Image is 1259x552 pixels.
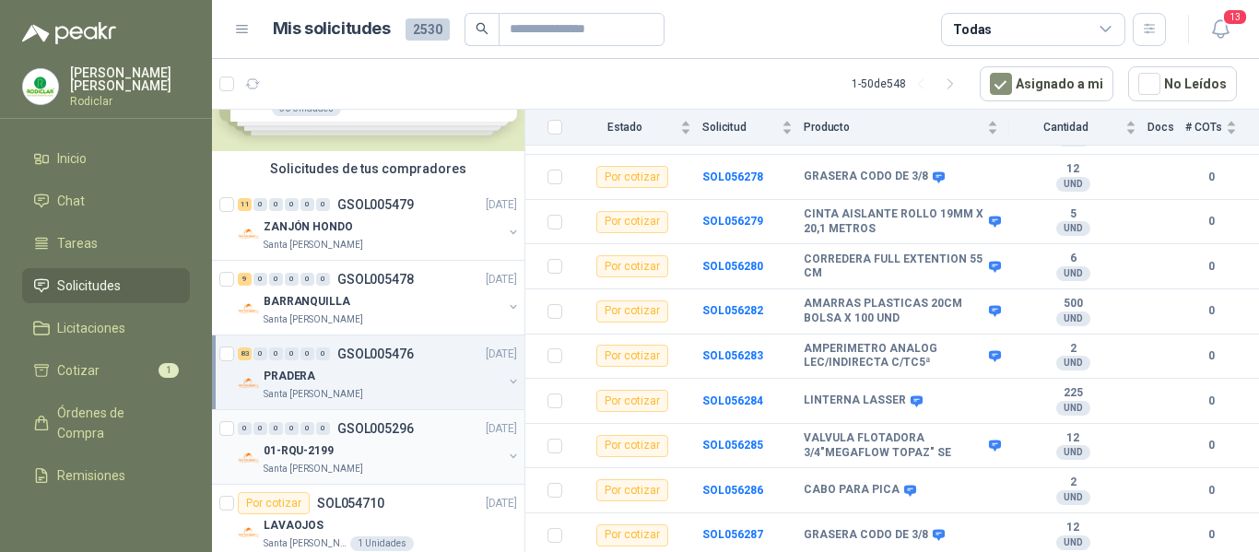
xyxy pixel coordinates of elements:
[22,226,190,261] a: Tareas
[596,166,668,188] div: Por cotizar
[264,218,353,236] p: ZANJÓN HONDO
[804,528,928,543] b: GRASERA CODO DE 3/8
[702,484,763,497] b: SOL056286
[70,96,190,107] p: Rodiclar
[337,273,414,286] p: GSOL005478
[1009,207,1136,222] b: 5
[238,343,521,402] a: 83 0 0 0 0 0 GSOL005476[DATE] Company LogoPRADERASanta [PERSON_NAME]
[1009,476,1136,490] b: 2
[573,110,702,146] th: Estado
[702,260,763,273] a: SOL056280
[264,462,363,476] p: Santa [PERSON_NAME]
[285,198,299,211] div: 0
[350,536,414,551] div: 1 Unidades
[1185,393,1237,410] b: 0
[1009,121,1122,134] span: Cantidad
[1185,258,1237,276] b: 0
[264,517,324,534] p: LAVAOJOS
[1185,169,1237,186] b: 0
[316,273,330,286] div: 0
[1009,110,1147,146] th: Cantidad
[316,198,330,211] div: 0
[702,215,763,228] b: SOL056279
[1009,431,1136,446] b: 12
[486,495,517,512] p: [DATE]
[804,297,984,325] b: AMARRAS PLASTICAS 20CM BOLSA X 100 UND
[804,170,928,184] b: GRASERA CODO DE 3/8
[238,522,260,544] img: Company Logo
[596,524,668,546] div: Por cotizar
[22,22,116,44] img: Logo peakr
[23,69,58,104] img: Company Logo
[804,342,984,370] b: AMPERIMETRO ANALOG LEC/INDIRECTA C/TC5ª
[337,422,414,435] p: GSOL005296
[337,198,414,211] p: GSOL005479
[57,148,87,169] span: Inicio
[22,141,190,176] a: Inicio
[1185,302,1237,320] b: 0
[702,349,763,362] b: SOL056283
[264,312,363,327] p: Santa [PERSON_NAME]
[953,19,992,40] div: Todas
[285,422,299,435] div: 0
[238,268,521,327] a: 9 0 0 0 0 0 GSOL005478[DATE] Company LogoBARRANQUILLASanta [PERSON_NAME]
[238,223,260,245] img: Company Logo
[1056,356,1090,370] div: UND
[264,536,347,551] p: Santa [PERSON_NAME]
[1009,342,1136,357] b: 2
[804,431,984,460] b: VALVULA FLOTADORA 3/4"MEGAFLOW TOPAZ" SE
[264,442,334,460] p: 01-RQU-2199
[1009,162,1136,177] b: 12
[22,500,190,535] a: Configuración
[238,447,260,469] img: Company Logo
[57,465,125,486] span: Remisiones
[238,198,252,211] div: 11
[238,422,252,435] div: 0
[253,422,267,435] div: 0
[1056,221,1090,236] div: UND
[596,435,668,457] div: Por cotizar
[238,298,260,320] img: Company Logo
[1056,311,1090,326] div: UND
[596,211,668,233] div: Por cotizar
[804,483,900,498] b: CABO PARA PICA
[702,170,763,183] a: SOL056278
[852,69,965,99] div: 1 - 50 de 548
[486,196,517,214] p: [DATE]
[57,191,85,211] span: Chat
[337,347,414,360] p: GSOL005476
[285,273,299,286] div: 0
[702,439,763,452] a: SOL056285
[22,353,190,388] a: Cotizar1
[596,390,668,412] div: Por cotizar
[285,347,299,360] div: 0
[253,198,267,211] div: 0
[702,528,763,541] a: SOL056287
[269,198,283,211] div: 0
[804,121,983,134] span: Producto
[159,363,179,378] span: 1
[316,422,330,435] div: 0
[316,347,330,360] div: 0
[238,372,260,394] img: Company Logo
[1056,445,1090,460] div: UND
[238,194,521,253] a: 11 0 0 0 0 0 GSOL005479[DATE] Company LogoZANJÓN HONDOSanta [PERSON_NAME]
[300,273,314,286] div: 0
[238,492,310,514] div: Por cotizar
[1204,13,1237,46] button: 13
[702,110,804,146] th: Solicitud
[22,395,190,451] a: Órdenes de Compra
[596,300,668,323] div: Por cotizar
[1185,110,1259,146] th: # COTs
[486,420,517,438] p: [DATE]
[702,121,778,134] span: Solicitud
[702,304,763,317] b: SOL056282
[22,311,190,346] a: Licitaciones
[702,394,763,407] a: SOL056284
[57,403,172,443] span: Órdenes de Compra
[1009,252,1136,266] b: 6
[253,273,267,286] div: 0
[22,183,190,218] a: Chat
